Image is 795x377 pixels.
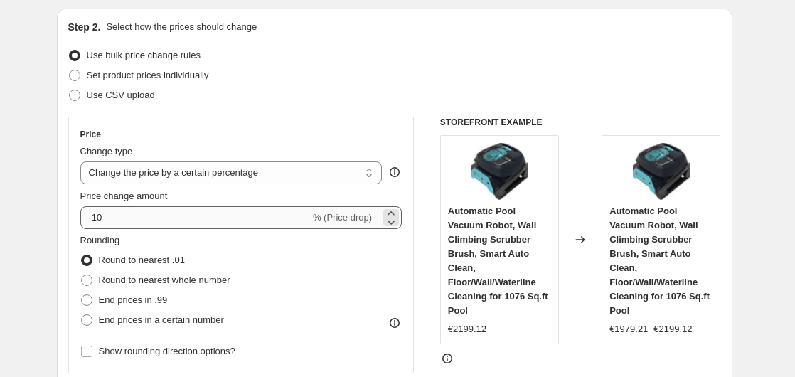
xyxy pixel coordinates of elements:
[609,322,648,336] div: €1979.21
[440,117,721,128] h6: STOREFRONT EXAMPLE
[68,20,101,34] h2: Step 2.
[448,206,548,316] span: Automatic Pool Vacuum Robot, Wall Climbing Scrubber Brush, Smart Auto Clean, Floor/Wall/Waterline...
[99,275,230,285] span: Round to nearest whole number
[80,129,101,140] h3: Price
[80,146,133,156] span: Change type
[653,322,692,336] strike: €2199.12
[448,322,486,336] div: €2199.12
[99,314,224,325] span: End prices in a certain number
[80,235,120,245] span: Rounding
[609,206,710,316] span: Automatic Pool Vacuum Robot, Wall Climbing Scrubber Brush, Smart Auto Clean, Floor/Wall/Waterline...
[87,50,201,60] span: Use bulk price change rules
[99,346,235,356] span: Show rounding direction options?
[99,255,185,265] span: Round to nearest .01
[471,143,528,200] img: 61DXQ6o8XfL._AC_SL1500_80x.jpg
[99,294,168,305] span: End prices in .99
[388,165,402,179] div: help
[106,20,257,34] p: Select how the prices should change
[80,191,168,201] span: Price change amount
[313,212,372,223] span: % (Price drop)
[633,143,690,200] img: 61DXQ6o8XfL._AC_SL1500_80x.jpg
[87,90,155,100] span: Use CSV upload
[80,206,310,229] input: -15
[87,70,209,80] span: Set product prices individually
